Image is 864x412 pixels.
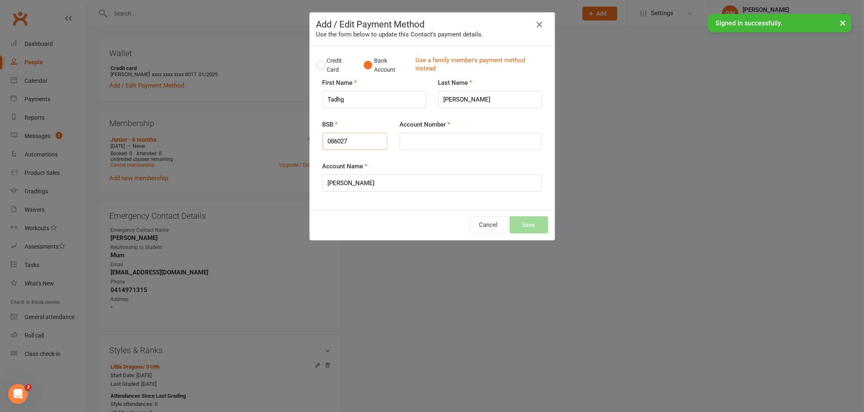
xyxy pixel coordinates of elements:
[323,78,357,88] label: First Name
[363,53,409,78] button: Bank Account
[399,120,450,129] label: Account Number
[316,53,355,78] button: Credit Card
[323,133,388,150] input: NNNNNN
[715,19,782,27] span: Signed in successfully.
[323,161,368,171] label: Account Name
[438,78,473,88] label: Last Name
[415,56,544,75] a: Use a family member's payment method instead
[8,384,28,404] iframe: Intercom live chat
[835,14,850,32] button: ×
[470,216,508,233] button: Cancel
[25,384,32,391] span: 2
[323,120,338,129] label: BSB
